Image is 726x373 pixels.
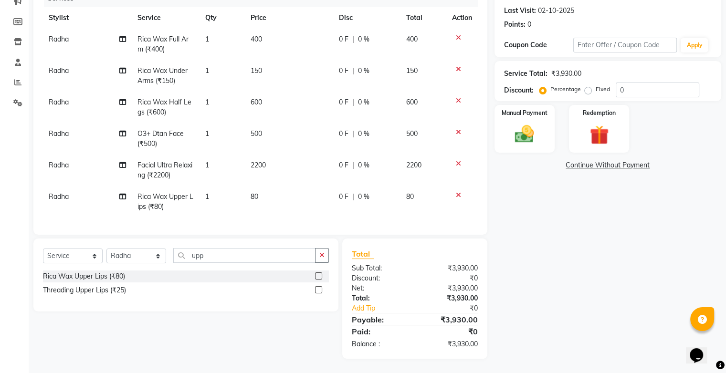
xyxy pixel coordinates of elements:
div: ₹3,930.00 [415,263,485,273]
img: _cash.svg [509,123,540,145]
span: Radha [49,129,69,138]
div: Service Total: [504,69,547,79]
span: 0 % [358,129,369,139]
button: Apply [681,38,708,52]
div: 0 [527,20,531,30]
th: Service [132,7,200,29]
label: Fixed [596,85,610,93]
span: | [352,66,354,76]
div: Sub Total: [345,263,415,273]
span: 1 [205,35,209,43]
a: Continue Without Payment [496,160,719,170]
th: Disc [333,7,400,29]
span: 1 [205,192,209,201]
label: Redemption [583,109,616,117]
div: ₹3,930.00 [415,314,485,325]
div: Total: [345,293,415,303]
span: Radha [49,98,69,106]
th: Stylist [43,7,132,29]
span: 500 [251,129,262,138]
div: Coupon Code [504,40,573,50]
span: | [352,192,354,202]
span: Rica Wax Upper Lips (₹80) [137,192,193,211]
div: Discount: [504,85,534,95]
span: 400 [251,35,262,43]
span: Rica Wax Half Legs (₹600) [137,98,191,116]
input: Search or Scan [173,248,316,263]
span: 1 [205,98,209,106]
span: 2200 [251,161,266,169]
div: Points: [504,20,526,30]
span: 150 [406,66,418,75]
th: Qty [200,7,245,29]
span: | [352,129,354,139]
span: Radha [49,161,69,169]
div: ₹0 [415,273,485,283]
div: Balance : [345,339,415,349]
div: ₹0 [415,326,485,337]
span: Rica Wax Full Arm (₹400) [137,35,189,53]
div: ₹3,930.00 [415,293,485,303]
span: 400 [406,35,418,43]
span: O3+ Dtan Face (₹500) [137,129,184,148]
span: | [352,97,354,107]
div: ₹0 [426,303,484,313]
iframe: chat widget [686,335,716,363]
span: 0 F [339,160,348,170]
span: 1 [205,66,209,75]
span: 0 % [358,160,369,170]
span: | [352,160,354,170]
span: 600 [406,98,418,106]
th: Price [245,7,333,29]
span: 80 [251,192,258,201]
th: Action [446,7,478,29]
span: 80 [406,192,414,201]
img: _gift.svg [584,123,615,147]
span: 0 F [339,129,348,139]
span: 0 % [358,192,369,202]
span: Radha [49,192,69,201]
div: Rica Wax Upper Lips (₹80) [43,271,125,281]
span: Radha [49,35,69,43]
span: 0 % [358,34,369,44]
div: Discount: [345,273,415,283]
span: 0 F [339,34,348,44]
label: Manual Payment [502,109,547,117]
div: ₹3,930.00 [415,339,485,349]
span: 0 F [339,66,348,76]
div: Payable: [345,314,415,325]
div: Last Visit: [504,6,536,16]
div: 02-10-2025 [538,6,574,16]
span: 0 % [358,66,369,76]
span: 0 F [339,97,348,107]
span: 0 % [358,97,369,107]
div: Threading Upper Lips (₹25) [43,285,126,295]
span: Rica Wax Under Arms (₹150) [137,66,188,85]
input: Enter Offer / Coupon Code [573,38,677,52]
th: Total [400,7,446,29]
span: 2200 [406,161,421,169]
div: ₹3,930.00 [415,283,485,293]
span: 500 [406,129,418,138]
div: Net: [345,283,415,293]
div: ₹3,930.00 [551,69,581,79]
span: 1 [205,129,209,138]
a: Add Tip [345,303,426,313]
span: | [352,34,354,44]
label: Percentage [550,85,581,93]
span: 1 [205,161,209,169]
span: 0 F [339,192,348,202]
span: Radha [49,66,69,75]
span: Total [352,249,374,259]
span: Facial Ultra Relaxing (₹2200) [137,161,192,179]
span: 600 [251,98,262,106]
span: 150 [251,66,262,75]
div: Paid: [345,326,415,337]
